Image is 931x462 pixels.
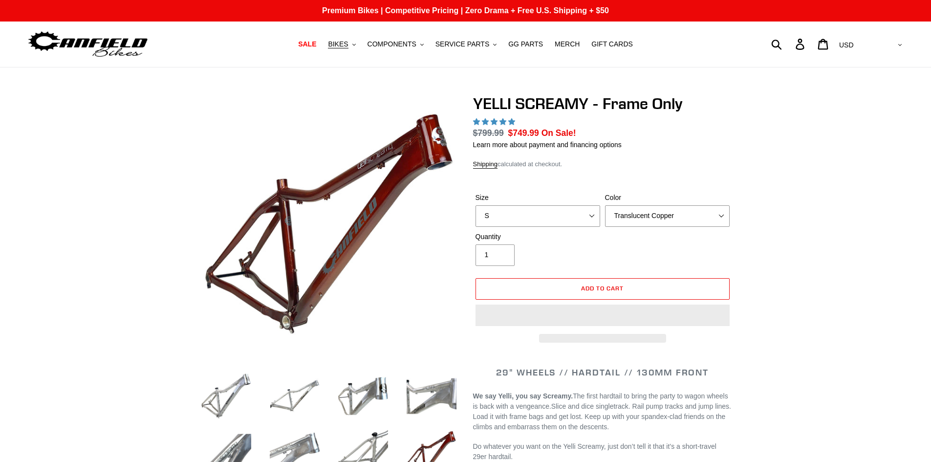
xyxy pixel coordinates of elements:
[363,38,429,51] button: COMPONENTS
[476,232,600,242] label: Quantity
[473,159,732,169] div: calculated at checkout.
[199,369,253,423] img: Load image into Gallery viewer, YELLI SCREAMY - Frame Only
[496,367,709,378] span: 29" WHEELS // HARDTAIL // 130MM FRONT
[473,392,728,410] span: The first hardtail to bring the party to wagon wheels is back with a vengeance.
[777,33,801,55] input: Search
[541,127,576,139] span: On Sale!
[591,40,633,48] span: GIFT CARDS
[550,38,585,51] a: MERCH
[508,128,539,138] span: $749.99
[298,40,316,48] span: SALE
[328,40,348,48] span: BIKES
[605,193,730,203] label: Color
[476,278,730,300] button: Add to cart
[473,128,504,138] s: $799.99
[473,442,716,461] span: Do whatever you want on the Yelli Screamy, just don’t tell it that it’s a short-travel 29er hardt...
[581,285,624,292] span: Add to cart
[201,96,456,352] img: YELLI SCREAMY - Frame Only
[473,141,622,149] a: Learn more about payment and financing options
[323,38,360,51] button: BIKES
[431,38,501,51] button: SERVICE PARTS
[508,40,543,48] span: GG PARTS
[503,38,548,51] a: GG PARTS
[473,160,498,169] a: Shipping
[586,38,638,51] a: GIFT CARDS
[473,118,517,126] span: 5.00 stars
[555,40,580,48] span: MERCH
[27,29,149,60] img: Canfield Bikes
[473,392,573,400] b: We say Yelli, you say Screamy.
[336,369,390,423] img: Load image into Gallery viewer, YELLI SCREAMY - Frame Only
[435,40,489,48] span: SERVICE PARTS
[293,38,321,51] a: SALE
[473,94,732,113] h1: YELLI SCREAMY - Frame Only
[476,193,600,203] label: Size
[268,369,322,423] img: Load image into Gallery viewer, YELLI SCREAMY - Frame Only
[405,369,458,423] img: Load image into Gallery viewer, YELLI SCREAMY - Frame Only
[473,391,732,432] p: Slice and dice singletrack. Rail pump tracks and jump lines. Load it with frame bags and get lost...
[368,40,416,48] span: COMPONENTS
